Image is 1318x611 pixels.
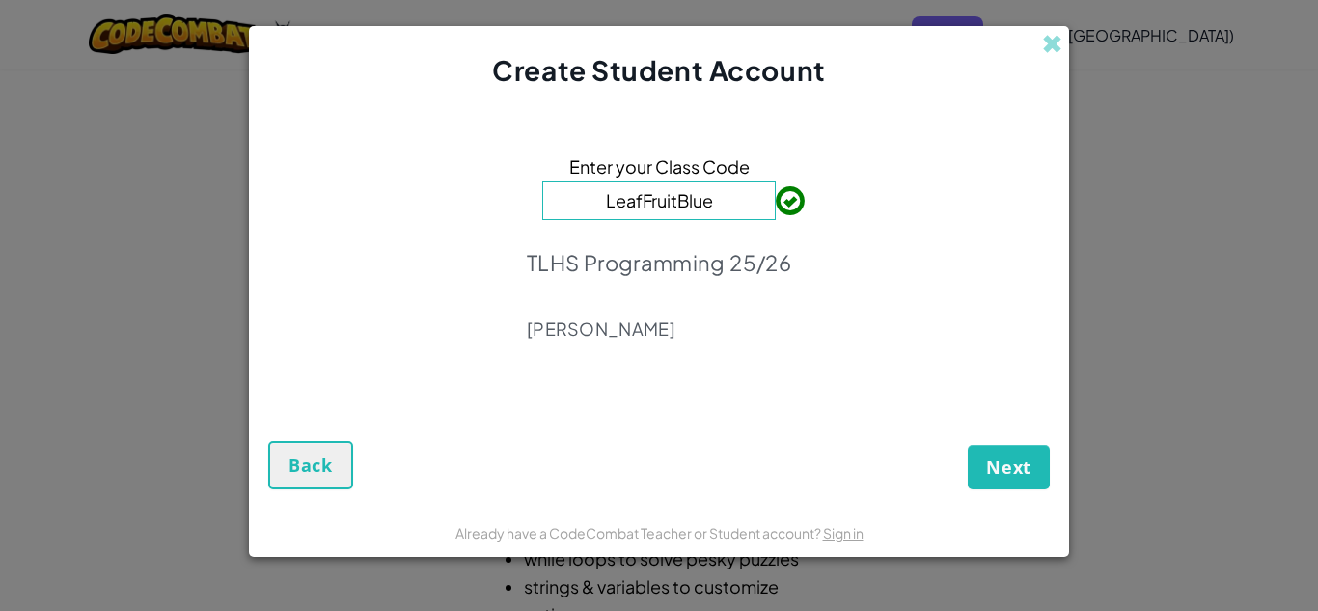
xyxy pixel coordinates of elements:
[268,441,353,489] button: Back
[455,524,823,542] span: Already have a CodeCombat Teacher or Student account?
[968,445,1050,489] button: Next
[492,53,825,87] span: Create Student Account
[823,524,864,542] a: Sign in
[527,318,791,341] p: [PERSON_NAME]
[527,249,791,276] p: TLHS Programming 25/26
[569,153,750,181] span: Enter your Class Code
[986,456,1031,479] span: Next
[288,454,333,477] span: Back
